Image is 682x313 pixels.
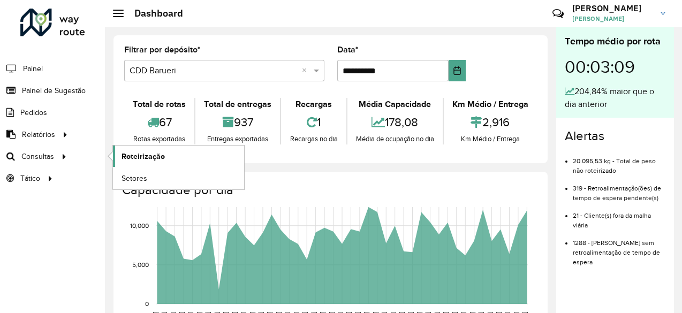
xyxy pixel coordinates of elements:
[127,111,192,134] div: 67
[449,60,466,81] button: Choose Date
[124,43,201,56] label: Filtrar por depósito
[565,128,665,144] h4: Alertas
[198,111,277,134] div: 937
[132,261,149,268] text: 5,000
[124,7,183,19] h2: Dashboard
[547,2,570,25] a: Contato Rápido
[572,14,653,24] span: [PERSON_NAME]
[565,49,665,85] div: 00:03:09
[20,107,47,118] span: Pedidos
[284,134,343,144] div: Recargas no dia
[573,230,665,267] li: 1288 - [PERSON_NAME] sem retroalimentação de tempo de espera
[127,98,192,111] div: Total de rotas
[22,129,55,140] span: Relatórios
[446,111,534,134] div: 2,916
[565,85,665,111] div: 204,84% maior que o dia anterior
[113,167,244,189] a: Setores
[23,63,43,74] span: Painel
[350,98,440,111] div: Média Capacidade
[573,203,665,230] li: 21 - Cliente(s) fora da malha viária
[350,134,440,144] div: Média de ocupação no dia
[572,3,653,13] h3: [PERSON_NAME]
[284,111,343,134] div: 1
[22,85,86,96] span: Painel de Sugestão
[122,182,537,198] h4: Capacidade por dia
[122,151,165,162] span: Roteirização
[337,43,359,56] label: Data
[127,134,192,144] div: Rotas exportadas
[21,151,54,162] span: Consultas
[446,98,534,111] div: Km Médio / Entrega
[565,34,665,49] div: Tempo médio por rota
[113,146,244,167] a: Roteirização
[145,300,149,307] text: 0
[350,111,440,134] div: 178,08
[130,222,149,229] text: 10,000
[284,98,343,111] div: Recargas
[198,98,277,111] div: Total de entregas
[573,148,665,175] li: 20.095,53 kg - Total de peso não roteirizado
[122,173,147,184] span: Setores
[198,134,277,144] div: Entregas exportadas
[20,173,40,184] span: Tático
[573,175,665,203] li: 319 - Retroalimentação(ões) de tempo de espera pendente(s)
[446,134,534,144] div: Km Médio / Entrega
[302,64,311,77] span: Clear all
